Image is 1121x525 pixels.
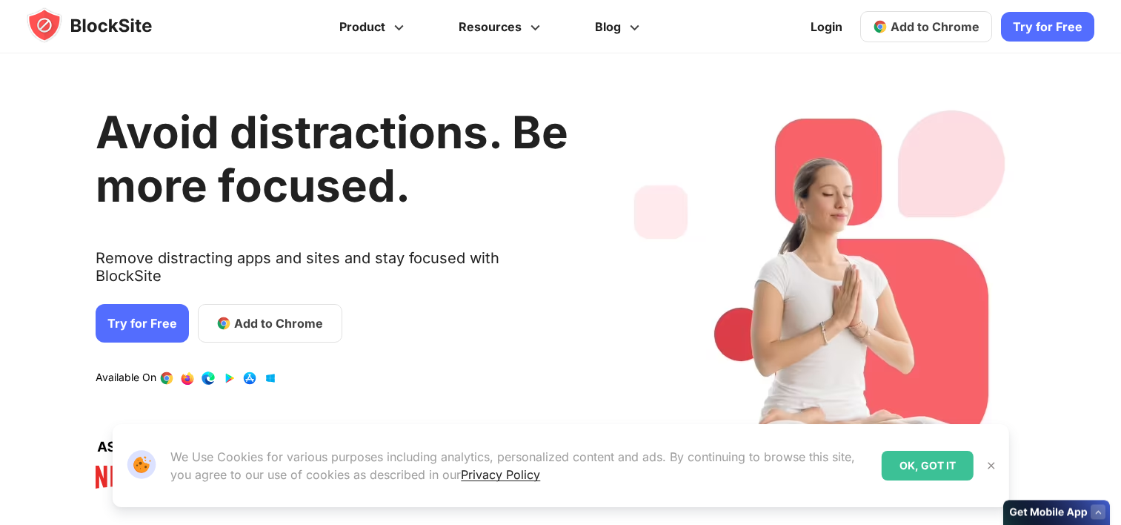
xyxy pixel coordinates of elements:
a: Add to Chrome [198,304,342,343]
a: Add to Chrome [860,11,992,42]
text: Available On [96,371,156,386]
span: Add to Chrome [234,314,323,332]
button: Close [982,456,1001,475]
img: Close [985,460,997,472]
h1: Avoid distractions. Be more focused. [96,105,568,212]
a: Try for Free [96,304,189,343]
text: Remove distracting apps and sites and stay focused with BlockSite [96,249,568,297]
p: We Use Cookies for various purposes including analytics, personalized content and ads. By continu... [170,448,869,483]
img: chrome-icon.svg [873,19,888,34]
img: blocksite-icon.5d769676.svg [27,7,181,43]
a: Login [802,9,851,44]
a: Try for Free [1001,12,1094,42]
a: Privacy Policy [461,467,540,482]
span: Add to Chrome [891,19,979,34]
div: OK, GOT IT [882,451,974,481]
